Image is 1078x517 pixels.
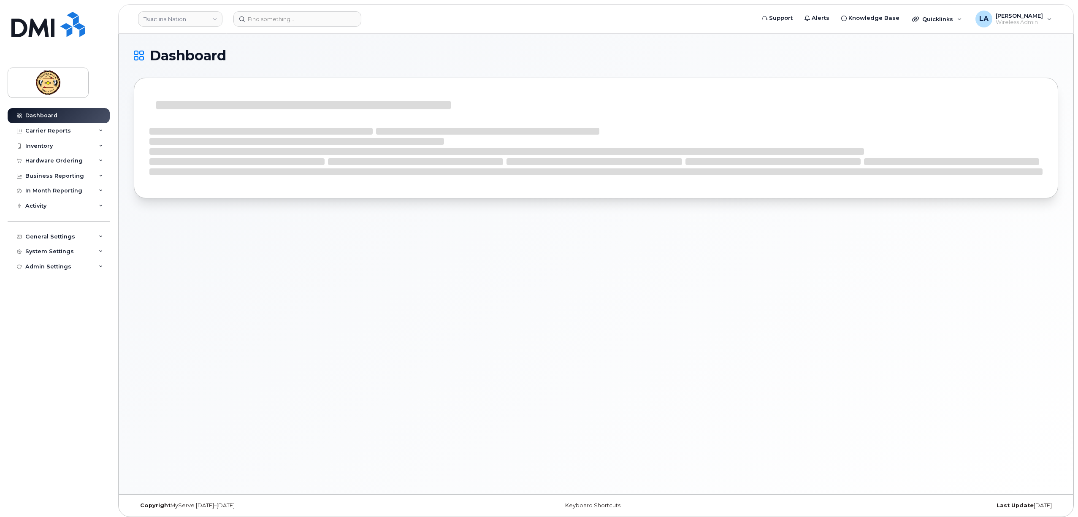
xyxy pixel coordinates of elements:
strong: Last Update [997,502,1034,509]
strong: Copyright [140,502,171,509]
div: [DATE] [750,502,1058,509]
div: MyServe [DATE]–[DATE] [134,502,442,509]
a: Keyboard Shortcuts [565,502,620,509]
span: Dashboard [150,49,226,62]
